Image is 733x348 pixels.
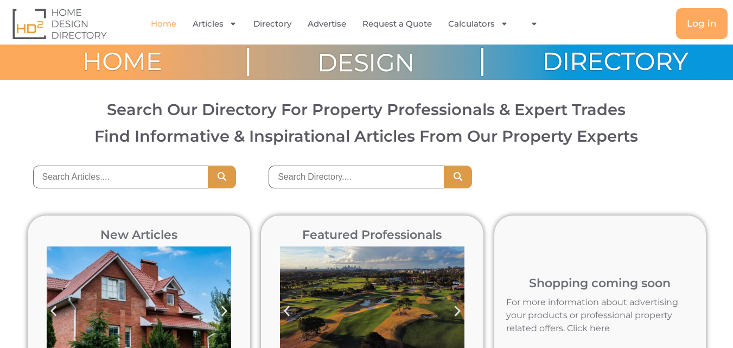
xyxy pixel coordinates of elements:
[150,11,547,36] nav: Menu
[687,19,717,28] span: Log in
[269,166,444,188] input: Search Directory....
[445,299,470,324] div: Next
[362,11,432,36] a: Request a Quote
[275,299,299,324] div: Previous
[212,299,237,324] div: Next
[253,11,291,36] a: Directory
[676,8,728,39] a: Log in
[151,11,176,36] a: Home
[208,166,236,188] button: Search
[41,229,237,241] h2: New Articles
[448,11,508,36] a: Calculators
[275,229,470,241] h2: Featured Professionals
[41,299,66,324] div: Previous
[33,166,208,188] input: Search Articles....
[18,128,715,144] h3: Find Informative & Inspirational Articles From Our Property Experts
[18,102,715,117] h2: Search Our Directory For Property Professionals & Expert Trades
[193,11,237,36] a: Articles
[444,166,472,188] button: Search
[308,11,346,36] a: Advertise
